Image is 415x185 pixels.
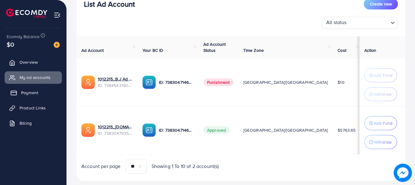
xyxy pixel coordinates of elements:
[364,68,397,82] button: Add Fund
[159,126,194,134] p: ID: 7383047146922147857
[203,126,230,134] span: Approved
[374,72,392,79] p: Add Fund
[243,79,328,85] span: [GEOGRAPHIC_DATA]/[GEOGRAPHIC_DATA]
[6,9,47,18] img: logo
[20,74,51,80] span: My ad accounts
[98,130,133,136] span: ID: 7383047935392956433
[98,82,133,88] span: ID: 7384543190348562449
[338,79,344,85] span: $10
[142,47,163,53] span: Your BC ID
[203,41,226,53] span: Ad Account Status
[20,120,32,126] span: Billing
[142,123,156,137] img: ic-ba-acc.ded83a64.svg
[5,117,62,129] a: Billing
[322,17,398,29] div: Search for option
[374,91,392,98] p: Withdraw
[349,18,388,27] input: Search for option
[394,164,412,182] img: image
[54,42,60,48] img: image
[54,12,61,19] img: menu
[338,47,346,53] span: Cost
[5,87,62,99] a: Payment
[21,90,38,96] span: Payment
[152,163,219,170] span: Showing 1 To 10 of 2 account(s)
[243,127,328,133] span: [GEOGRAPHIC_DATA]/[GEOGRAPHIC_DATA]
[7,34,40,40] span: Ecomdy Balance
[364,116,397,130] button: Add Fund
[98,124,133,136] div: <span class='underline'>1012215_Beautiesjunction.pk_1718999822577</span></br>7383047935392956433
[81,47,104,53] span: Ad Account
[243,47,264,53] span: Time Zone
[20,105,46,111] span: Product Links
[203,78,234,86] span: Punishment
[5,56,62,68] a: Overview
[338,127,356,133] span: $5763.65
[81,76,95,89] img: ic-ads-acc.e4c84228.svg
[5,39,16,49] span: $0
[98,76,133,82] a: 1012215_B.J Ad Account_1719347958325
[374,138,392,146] p: Withdraw
[81,123,95,137] img: ic-ads-acc.e4c84228.svg
[81,163,121,170] span: Account per page
[325,18,348,27] span: All status
[159,79,194,86] p: ID: 7383047146922147857
[98,76,133,88] div: <span class='underline'>1012215_B.J Ad Account_1719347958325</span></br>7384543190348562449
[142,76,156,89] img: ic-ba-acc.ded83a64.svg
[364,47,377,53] span: Action
[374,119,392,127] p: Add Fund
[20,59,38,65] span: Overview
[5,102,62,114] a: Product Links
[5,71,62,84] a: My ad accounts
[370,1,392,7] span: Create new
[98,124,133,130] a: 1012215_[DOMAIN_NAME]_1718999822577
[364,135,397,149] button: Withdraw
[364,87,397,101] button: Withdraw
